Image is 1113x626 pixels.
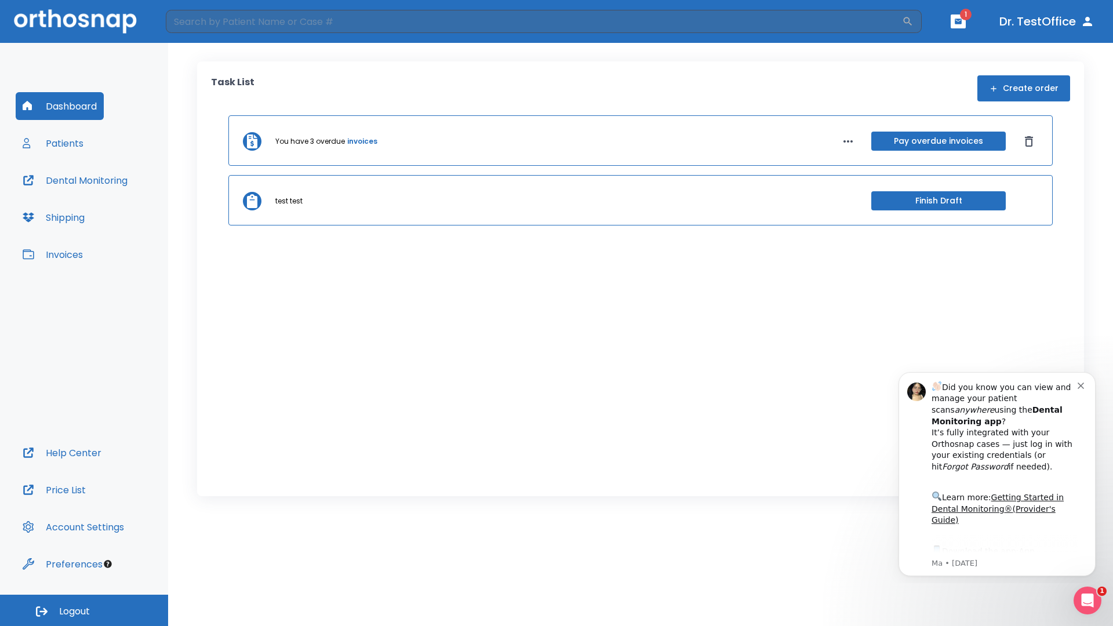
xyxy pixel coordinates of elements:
[960,9,972,20] span: 1
[103,559,113,569] div: Tooltip anchor
[275,136,345,147] p: You have 3 overdue
[16,92,104,120] button: Dashboard
[16,129,90,157] button: Patients
[1020,132,1038,151] button: Dismiss
[16,476,93,504] button: Price List
[16,550,110,578] button: Preferences
[16,513,131,541] button: Account Settings
[977,75,1070,101] button: Create order
[50,185,154,206] a: App Store
[871,191,1006,210] button: Finish Draft
[211,75,254,101] p: Task List
[50,182,197,241] div: Download the app: | ​ Let us know if you need help getting started!
[16,241,90,268] button: Invoices
[16,203,92,231] button: Shipping
[16,439,108,467] button: Help Center
[16,166,134,194] button: Dental Monitoring
[881,362,1113,583] iframe: Intercom notifications message
[14,9,137,33] img: Orthosnap
[197,18,206,27] button: Dismiss notification
[275,196,303,206] p: test test
[1097,587,1107,596] span: 1
[166,10,902,33] input: Search by Patient Name or Case #
[347,136,377,147] a: invoices
[59,605,90,618] span: Logout
[995,11,1099,32] button: Dr. TestOffice
[1074,587,1101,614] iframe: Intercom live chat
[50,196,197,207] p: Message from Ma, sent 5w ago
[871,132,1006,151] button: Pay overdue invoices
